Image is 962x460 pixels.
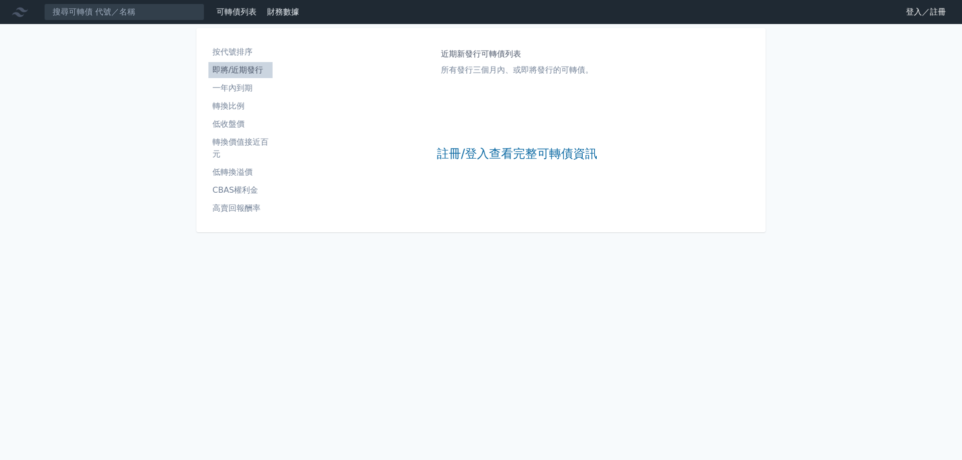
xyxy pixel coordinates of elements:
li: CBAS權利金 [208,184,273,196]
li: 即將/近期發行 [208,64,273,76]
input: 搜尋可轉債 代號／名稱 [44,4,204,21]
h1: 近期新發行可轉債列表 [441,48,593,60]
a: 低收盤價 [208,116,273,132]
p: 所有發行三個月內、或即將發行的可轉債。 [441,64,593,76]
a: 轉換價值接近百元 [208,134,273,162]
a: 註冊/登入查看完整可轉債資訊 [437,146,597,162]
a: 高賣回報酬率 [208,200,273,216]
li: 低收盤價 [208,118,273,130]
a: CBAS權利金 [208,182,273,198]
li: 按代號排序 [208,46,273,58]
a: 一年內到期 [208,80,273,96]
li: 轉換比例 [208,100,273,112]
a: 即將/近期發行 [208,62,273,78]
a: 財務數據 [267,7,299,17]
li: 一年內到期 [208,82,273,94]
li: 低轉換溢價 [208,166,273,178]
a: 可轉債列表 [216,7,257,17]
a: 轉換比例 [208,98,273,114]
a: 登入／註冊 [898,4,954,20]
a: 低轉換溢價 [208,164,273,180]
a: 按代號排序 [208,44,273,60]
li: 轉換價值接近百元 [208,136,273,160]
li: 高賣回報酬率 [208,202,273,214]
